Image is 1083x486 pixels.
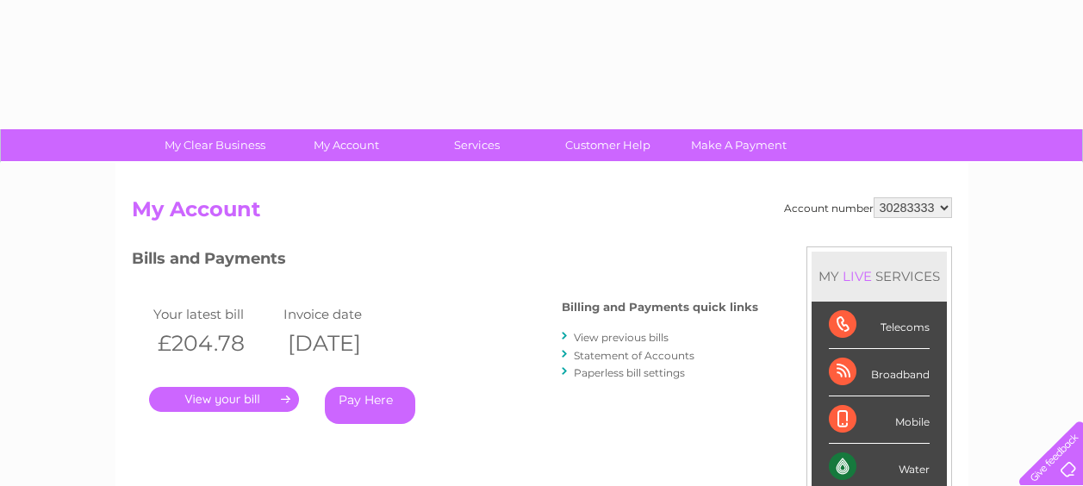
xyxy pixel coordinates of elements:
a: . [149,387,299,412]
a: My Account [275,129,417,161]
a: Services [406,129,548,161]
th: £204.78 [149,326,279,361]
a: Paperless bill settings [574,366,685,379]
h3: Bills and Payments [132,246,758,277]
td: Invoice date [279,302,409,326]
h4: Billing and Payments quick links [562,301,758,314]
div: Telecoms [829,302,930,349]
a: Customer Help [537,129,679,161]
a: Statement of Accounts [574,349,694,362]
div: LIVE [839,268,875,284]
td: Your latest bill [149,302,279,326]
h2: My Account [132,197,952,230]
a: View previous bills [574,331,669,344]
div: Broadband [829,349,930,396]
div: Account number [784,197,952,218]
th: [DATE] [279,326,409,361]
a: My Clear Business [144,129,286,161]
div: Mobile [829,396,930,444]
a: Pay Here [325,387,415,424]
a: Make A Payment [668,129,810,161]
div: MY SERVICES [812,252,947,301]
